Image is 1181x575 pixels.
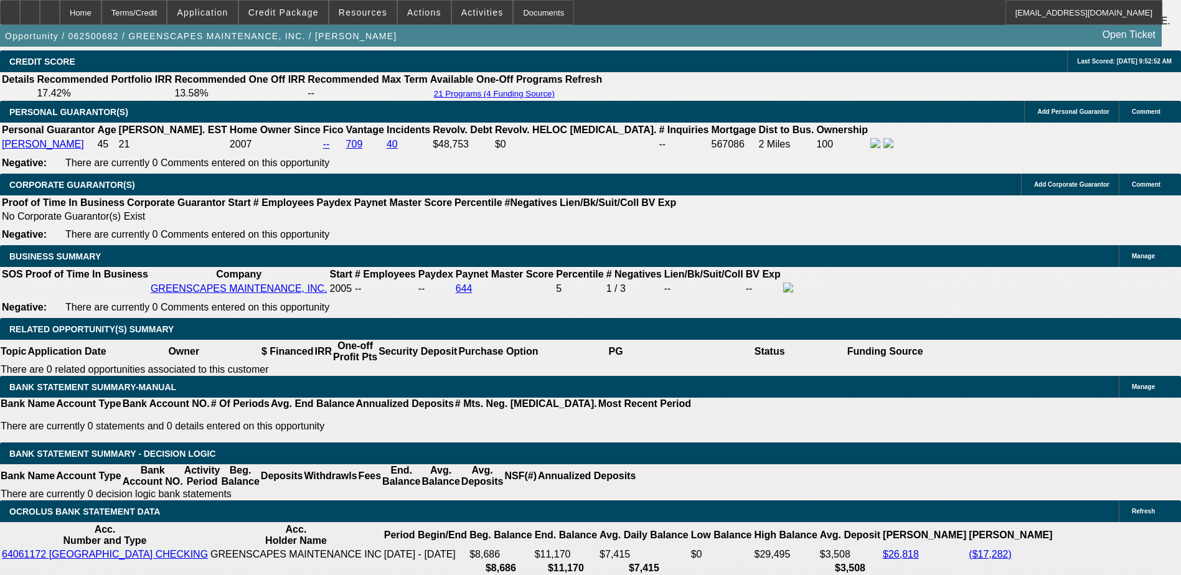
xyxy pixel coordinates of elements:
[418,269,453,279] b: Paydex
[9,180,135,190] span: CORPORATE GUARANTOR(S)
[1,523,209,547] th: Acc. Number and Type
[469,523,532,547] th: Beg. Balance
[122,398,210,410] th: Bank Account NO.
[55,398,122,410] th: Account Type
[534,548,598,561] td: $11,170
[378,340,458,363] th: Security Deposit
[65,229,329,240] span: There are currently 0 Comments entered on this opportunity
[969,549,1012,559] a: ($17,282)
[253,197,314,208] b: # Employees
[1132,508,1155,515] span: Refresh
[346,124,384,135] b: Vantage
[505,197,558,208] b: #Negatives
[5,31,397,41] span: Opportunity / 062500682 / GREENSCAPES MAINTENANCE, INC. / [PERSON_NAME]
[307,73,428,86] th: Recommended Max Term
[746,269,781,279] b: BV Exp
[329,282,352,296] td: 2005
[2,549,208,559] a: 64061172 [GEOGRAPHIC_DATA] CHECKING
[421,464,460,488] th: Avg. Balance
[216,269,261,279] b: Company
[454,398,598,410] th: # Mts. Neg. [MEDICAL_DATA].
[712,124,756,135] b: Mortgage
[816,124,868,135] b: Ownership
[2,157,47,168] b: Negative:
[9,251,101,261] span: BUSINESS SUMMARY
[664,269,743,279] b: Lien/Bk/Suit/Coll
[220,464,260,488] th: Beg. Balance
[469,548,532,561] td: $8,686
[1,421,691,432] p: There are currently 0 statements and 0 details entered on this opportunity
[495,124,657,135] b: Revolv. HELOC [MEDICAL_DATA].
[783,283,793,292] img: facebook-icon.png
[270,398,355,410] th: Avg. End Balance
[1037,108,1109,115] span: Add Personal Guarantor
[1098,24,1160,45] a: Open Ticket
[870,138,880,148] img: facebook-icon.png
[458,340,539,363] th: Purchase Option
[599,523,689,547] th: Avg. Daily Balance
[323,139,330,149] a: --
[1132,108,1160,115] span: Comment
[1,268,24,281] th: SOS
[174,73,306,86] th: Recommended One Off IRR
[329,1,397,24] button: Resources
[323,124,344,135] b: Fico
[461,7,504,17] span: Activities
[469,562,532,574] th: $8,686
[819,523,881,547] th: Avg. Deposit
[883,138,893,148] img: linkedin-icon.png
[534,562,598,574] th: $11,170
[882,523,967,547] th: [PERSON_NAME]
[174,87,306,100] td: 13.58%
[690,548,753,561] td: $0
[693,340,847,363] th: Status
[452,1,513,24] button: Activities
[1132,383,1155,390] span: Manage
[658,138,709,151] td: --
[1,73,35,86] th: Details
[1034,181,1109,188] span: Add Corporate Guarantor
[711,138,757,151] td: 567086
[759,124,814,135] b: Dist to Bus.
[230,124,321,135] b: Home Owner Since
[9,382,176,392] span: BANK STATEMENT SUMMARY-MANUAL
[606,283,662,294] div: 1 / 3
[346,139,363,149] a: 709
[210,523,382,547] th: Acc. Holder Name
[228,197,250,208] b: Start
[119,124,227,135] b: [PERSON_NAME]. EST
[387,124,430,135] b: Incidents
[65,302,329,312] span: There are currently 0 Comments entered on this opportunity
[339,7,387,17] span: Resources
[184,464,221,488] th: Activity Period
[96,138,116,151] td: 45
[177,7,228,17] span: Application
[556,283,603,294] div: 5
[355,283,362,294] span: --
[883,549,919,559] a: $26,818
[599,562,689,574] th: $7,415
[1077,58,1172,65] span: Last Scored: [DATE] 9:52:52 AM
[261,340,314,363] th: $ Financed
[383,523,468,547] th: Period Begin/End
[1,197,125,209] th: Proof of Time In Business
[398,1,451,24] button: Actions
[9,507,160,517] span: OCROLUS BANK STATEMENT DATA
[382,464,421,488] th: End. Balance
[36,87,172,100] td: 17.42%
[260,464,304,488] th: Deposits
[690,523,753,547] th: Low Balance
[2,302,47,312] b: Negative:
[1132,253,1155,259] span: Manage
[55,464,122,488] th: Account Type
[433,124,492,135] b: Revolv. Debt
[664,282,744,296] td: --
[1132,181,1160,188] span: Comment
[819,562,881,574] th: $3,508
[248,7,319,17] span: Credit Package
[9,57,75,67] span: CREDIT SCORE
[494,138,657,151] td: $0
[167,1,237,24] button: Application
[387,139,398,149] a: 40
[2,139,84,149] a: [PERSON_NAME]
